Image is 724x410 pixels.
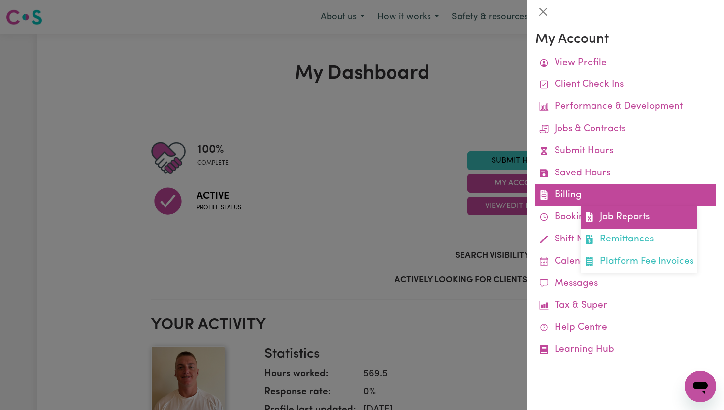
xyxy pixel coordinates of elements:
a: Job Reports [581,206,697,229]
a: Performance & Development [535,96,716,118]
a: Shift Notes [535,229,716,251]
a: Jobs & Contracts [535,118,716,140]
iframe: Button to launch messaging window [685,371,716,402]
a: View Profile [535,52,716,74]
a: Tax & Super [535,295,716,317]
a: BillingJob ReportsRemittancesPlatform Fee Invoices [535,184,716,206]
a: Remittances [581,229,697,251]
a: Client Check Ins [535,74,716,96]
a: Messages [535,273,716,295]
a: Learning Hub [535,339,716,361]
a: Saved Hours [535,163,716,185]
a: Bookings [535,206,716,229]
button: Close [535,4,551,20]
a: Help Centre [535,317,716,339]
h3: My Account [535,32,716,48]
a: Calendar [535,251,716,273]
a: Platform Fee Invoices [581,251,697,273]
a: Submit Hours [535,140,716,163]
